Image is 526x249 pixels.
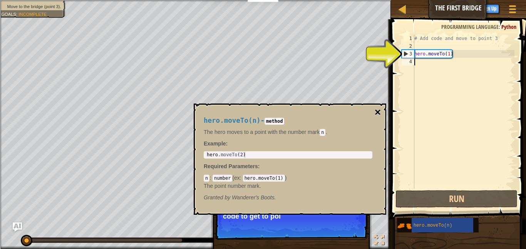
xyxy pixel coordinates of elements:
span: : [258,163,260,169]
button: × [375,107,381,118]
div: Delete [3,24,523,31]
span: Example [204,140,226,147]
div: Options [3,31,523,38]
span: Granted by [204,194,232,201]
em: Wanderer's Boots. [204,194,276,201]
div: Sort New > Old [3,10,523,17]
span: : [209,175,213,181]
p: The point number mark. [204,182,372,190]
code: n [204,175,209,182]
p: The hero moves to a point with the number mark . [204,128,372,136]
span: ex [234,175,240,181]
div: Rename [3,45,523,52]
strong: : [204,140,228,147]
div: Move To ... [3,17,523,24]
code: number [213,175,232,182]
h4: - [204,117,372,124]
span: : [240,175,243,181]
div: Sort A > Z [3,3,523,10]
span: hero.moveTo(n) [204,117,261,124]
code: method [265,118,284,125]
div: ( ) [204,174,372,189]
code: hero.moveTo(1) [243,175,285,182]
code: n [320,129,325,136]
span: Required Parameters [204,163,258,169]
div: Sign out [3,38,523,45]
div: Move To ... [3,52,523,58]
